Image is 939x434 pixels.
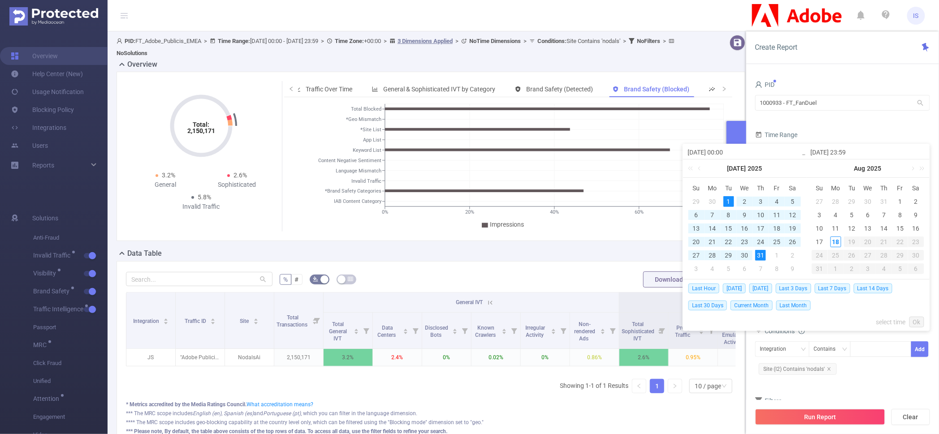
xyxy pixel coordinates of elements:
[688,235,705,249] td: July 20, 2025
[187,127,215,134] tspan: 2,150,171
[892,262,908,275] td: September 5, 2025
[860,262,876,275] td: September 3, 2025
[707,236,718,247] div: 21
[860,195,876,208] td: July 30, 2025
[844,208,860,222] td: August 5, 2025
[696,159,704,177] a: Previous month (PageUp)
[650,379,664,393] li: 1
[769,181,785,195] th: Fri
[739,223,750,234] div: 16
[828,263,844,274] div: 1
[828,222,844,235] td: August 11, 2025
[707,250,718,261] div: 28
[721,249,737,262] td: July 29, 2025
[753,184,769,192] span: Th
[117,50,147,56] b: No Solutions
[521,38,529,44] span: >
[198,193,211,201] span: 5.8%
[831,236,841,247] div: 18
[453,38,461,44] span: >
[828,181,844,195] th: Mon
[705,235,721,249] td: July 21, 2025
[908,184,924,192] span: Sa
[636,383,642,389] i: icon: left
[842,347,848,353] i: icon: down
[860,222,876,235] td: August 13, 2025
[862,210,873,220] div: 6
[866,159,883,177] a: 2025
[737,249,753,262] td: July 30, 2025
[469,38,521,44] b: No Time Dimensions
[769,195,785,208] td: July 4, 2025
[635,209,644,215] tspan: 60%
[847,196,857,207] div: 29
[771,236,782,247] div: 25
[372,86,378,92] i: icon: bar-chart
[876,236,892,247] div: 21
[723,196,734,207] div: 1
[908,262,924,275] td: September 6, 2025
[847,223,857,234] div: 12
[234,172,247,179] span: 2.6%
[313,276,318,282] i: icon: bg-colors
[32,209,58,227] span: Solutions
[788,196,798,207] div: 5
[812,249,828,262] td: August 24, 2025
[723,250,734,261] div: 29
[828,249,844,262] td: August 25, 2025
[788,236,798,247] div: 26
[844,236,860,247] div: 19
[908,222,924,235] td: August 16, 2025
[125,38,135,44] b: PID:
[691,210,702,220] div: 6
[688,184,705,192] span: Su
[876,208,892,222] td: August 7, 2025
[721,235,737,249] td: July 22, 2025
[860,249,876,262] td: August 27, 2025
[737,195,753,208] td: July 2, 2025
[844,235,860,249] td: August 19, 2025
[165,202,237,211] div: Invalid Traffic
[201,38,210,44] span: >
[688,249,705,262] td: July 27, 2025
[33,354,108,372] span: Click Fraud
[727,159,747,177] a: [DATE]
[537,38,567,44] b: Conditions :
[908,181,924,195] th: Sat
[755,223,766,234] div: 17
[637,38,660,44] b: No Filters
[695,379,721,393] div: 10 / page
[814,236,825,247] div: 17
[721,181,737,195] th: Tue
[318,38,327,44] span: >
[878,196,889,207] div: 31
[908,195,924,208] td: August 2, 2025
[785,235,801,249] td: July 26, 2025
[844,262,860,275] td: September 2, 2025
[33,306,87,312] span: Traffic Intelligence
[193,121,210,128] tspan: Total:
[722,86,727,91] i: icon: right
[891,409,930,425] button: Clear
[769,262,785,275] td: August 8, 2025
[739,210,750,220] div: 9
[769,222,785,235] td: July 18, 2025
[785,184,801,192] span: Sa
[672,383,678,389] i: icon: right
[876,195,892,208] td: July 31, 2025
[705,208,721,222] td: July 7, 2025
[353,147,381,153] tspan: Keyword List
[707,196,718,207] div: 30
[737,181,753,195] th: Wed
[737,235,753,249] td: July 23, 2025
[218,38,250,44] b: Time Range:
[127,59,157,70] h2: Overview
[911,341,929,357] button: Add
[828,250,844,261] div: 25
[812,250,828,261] div: 24
[737,208,753,222] td: July 9, 2025
[892,184,908,192] span: Fr
[624,86,689,93] span: Brand Safety (Blocked)
[755,196,766,207] div: 3
[526,86,593,93] span: Brand Safety (Detected)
